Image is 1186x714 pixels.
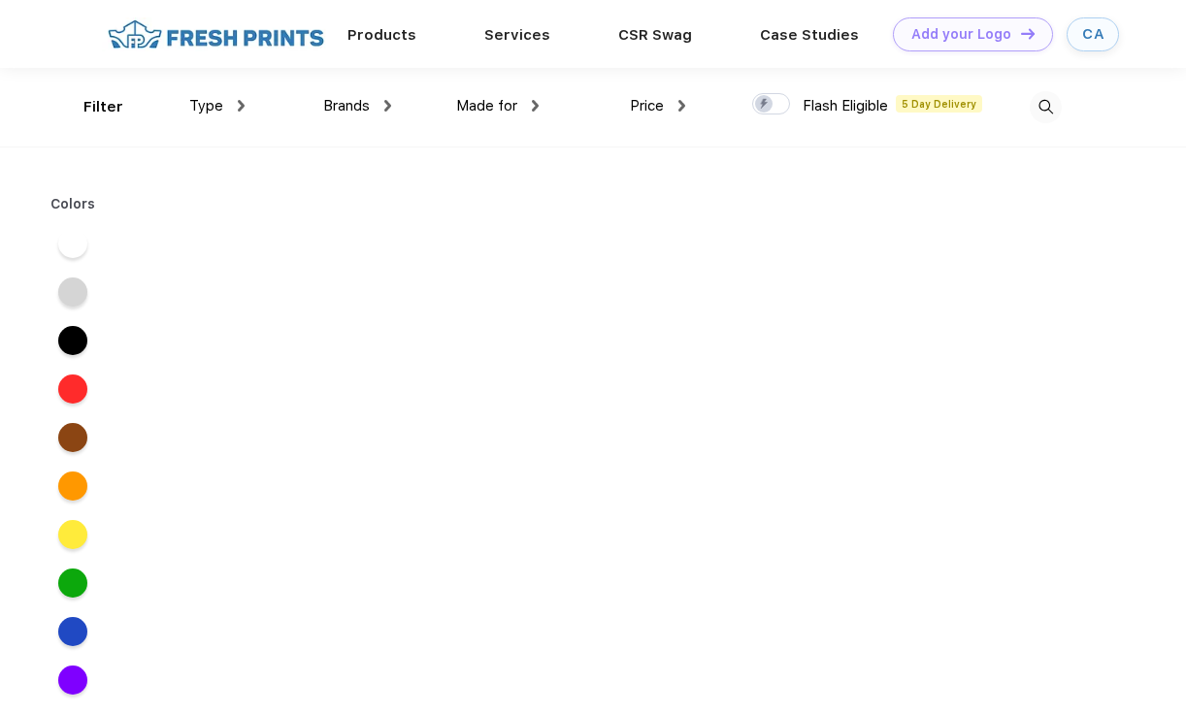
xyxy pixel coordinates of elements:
[323,97,370,114] span: Brands
[896,95,982,113] span: 5 Day Delivery
[678,100,685,112] img: dropdown.png
[1021,28,1035,39] img: DT
[83,96,123,118] div: Filter
[911,26,1011,43] div: Add your Logo
[347,26,416,44] a: Products
[36,194,111,214] div: Colors
[189,97,223,114] span: Type
[384,100,391,112] img: dropdown.png
[102,17,330,51] img: fo%20logo%202.webp
[456,97,517,114] span: Made for
[532,100,539,112] img: dropdown.png
[238,100,245,112] img: dropdown.png
[803,97,888,114] span: Flash Eligible
[1067,17,1119,51] a: CA
[1082,26,1104,43] div: CA
[1030,91,1062,123] img: desktop_search.svg
[630,97,664,114] span: Price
